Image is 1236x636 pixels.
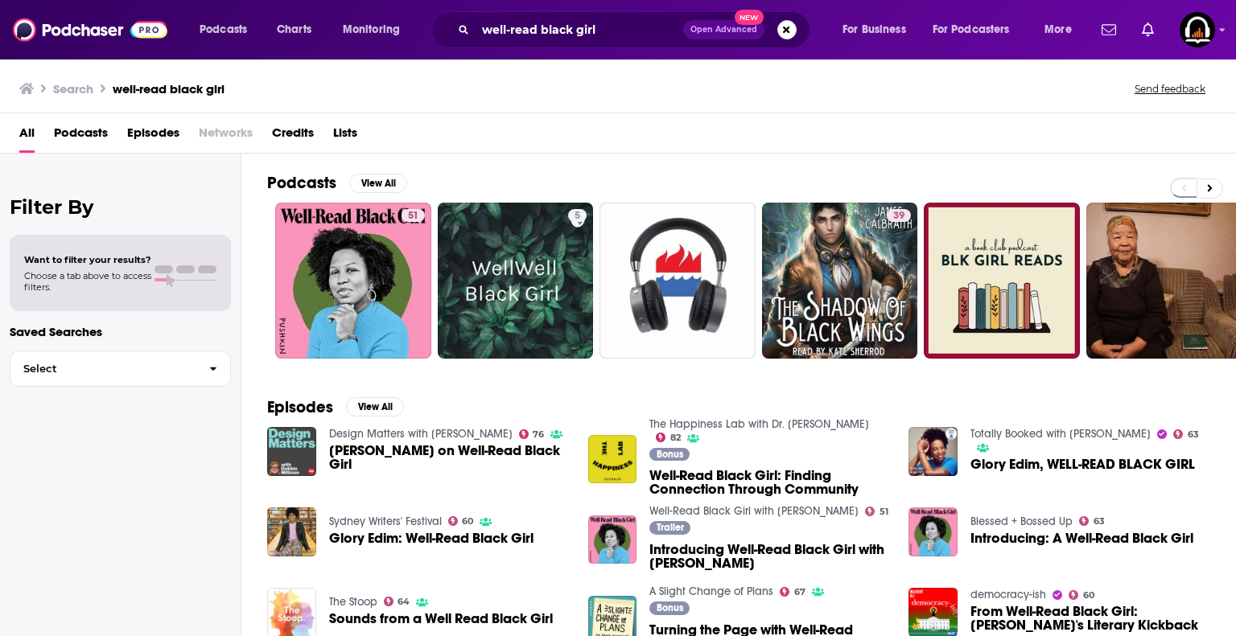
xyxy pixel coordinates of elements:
span: Choose a tab above to access filters. [24,270,151,293]
img: Min Jin Lee on Well-Read Black Girl [267,427,316,476]
img: User Profile [1180,12,1215,47]
h3: well-read black girl [113,81,225,96]
span: Podcasts [200,18,247,41]
a: Totally Booked with Zibby [970,427,1151,441]
a: Sounds from a Well Read Black Girl [329,612,553,626]
button: Show profile menu [1180,12,1215,47]
button: open menu [831,17,926,43]
span: Glory Edim: Well-Read Black Girl [329,531,534,545]
a: 51 [402,209,425,222]
span: 64 [398,598,410,605]
span: 67 [794,589,805,596]
h3: Search [53,81,93,96]
a: All [19,120,35,153]
span: Networks [199,120,253,153]
a: Credits [272,120,314,153]
span: Charts [277,18,311,41]
button: Select [10,351,231,387]
p: Saved Searches [10,324,231,339]
span: 39 [893,208,904,224]
span: Glory Edim, WELL-READ BLACK GIRL [970,458,1195,471]
img: Introducing Well-Read Black Girl with Glory Edim [588,515,637,564]
button: open menu [332,17,421,43]
a: Well-Read Black Girl with Glory Edim [649,504,859,518]
span: Logged in as kpunia [1180,12,1215,47]
span: 82 [670,434,681,441]
a: 63 [1173,429,1199,439]
a: democracy-ish [970,588,1046,601]
span: Open Advanced [690,26,757,34]
h2: Filter By [10,195,231,219]
a: Episodes [127,120,179,153]
a: The Happiness Lab with Dr. Laurie Santos [649,417,869,431]
button: View All [346,397,404,416]
a: A Slight Change of Plans [649,585,773,598]
a: Show notifications dropdown [1095,16,1123,43]
a: 82 [656,433,681,442]
span: Bonus [657,603,683,613]
span: 5 [575,208,580,224]
a: 51 [865,507,888,516]
span: Want to filter your results? [24,254,151,265]
span: 51 [408,208,418,224]
a: The Stoop [329,595,377,609]
span: Bonus [657,449,683,459]
span: For Podcasters [933,18,1010,41]
a: 63 [1079,516,1105,526]
a: 5 [438,203,594,359]
a: 64 [384,597,410,606]
span: 60 [1083,592,1094,599]
button: View All [349,174,407,193]
a: Charts [266,17,321,43]
span: [PERSON_NAME] on Well-Read Black Girl [329,444,569,471]
span: Introducing Well-Read Black Girl with [PERSON_NAME] [649,543,889,570]
a: 76 [519,429,545,439]
img: Glory Edim, WELL-READ BLACK GIRL [908,427,958,476]
a: Blessed + Bossed Up [970,515,1073,528]
div: Search podcasts, credits, & more... [447,11,826,48]
span: Select [10,363,196,374]
button: open menu [188,17,268,43]
h2: Podcasts [267,173,336,193]
img: Podchaser - Follow, Share and Rate Podcasts [13,14,167,45]
button: Open AdvancedNew [683,20,764,39]
h2: Episodes [267,397,333,417]
button: open menu [1033,17,1092,43]
img: Well-Read Black Girl: Finding Connection Through Community [588,435,637,484]
span: 51 [880,508,888,515]
a: Introducing: A Well-Read Black Girl [970,531,1193,545]
span: 63 [1094,518,1105,525]
img: Glory Edim: Well-Read Black Girl [267,507,316,556]
a: 5 [568,209,587,222]
a: 51 [275,203,431,359]
a: 67 [780,587,805,597]
span: More [1044,18,1072,41]
a: 39 [762,203,918,359]
span: 60 [462,518,473,525]
img: Introducing: A Well-Read Black Girl [908,507,958,556]
a: Introducing Well-Read Black Girl with Glory Edim [649,543,889,570]
a: From Well-Read Black Girl: Glory Edim's Literary Kickback [970,605,1210,632]
a: Sydney Writers' Festival [329,515,442,528]
span: 76 [533,431,544,438]
a: Design Matters with Debbie Millman [329,427,513,441]
span: Monitoring [343,18,400,41]
a: Show notifications dropdown [1135,16,1160,43]
a: PodcastsView All [267,173,407,193]
span: New [735,10,764,25]
span: Lists [333,120,357,153]
a: 60 [1069,590,1094,600]
a: Well-Read Black Girl: Finding Connection Through Community [649,469,889,496]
